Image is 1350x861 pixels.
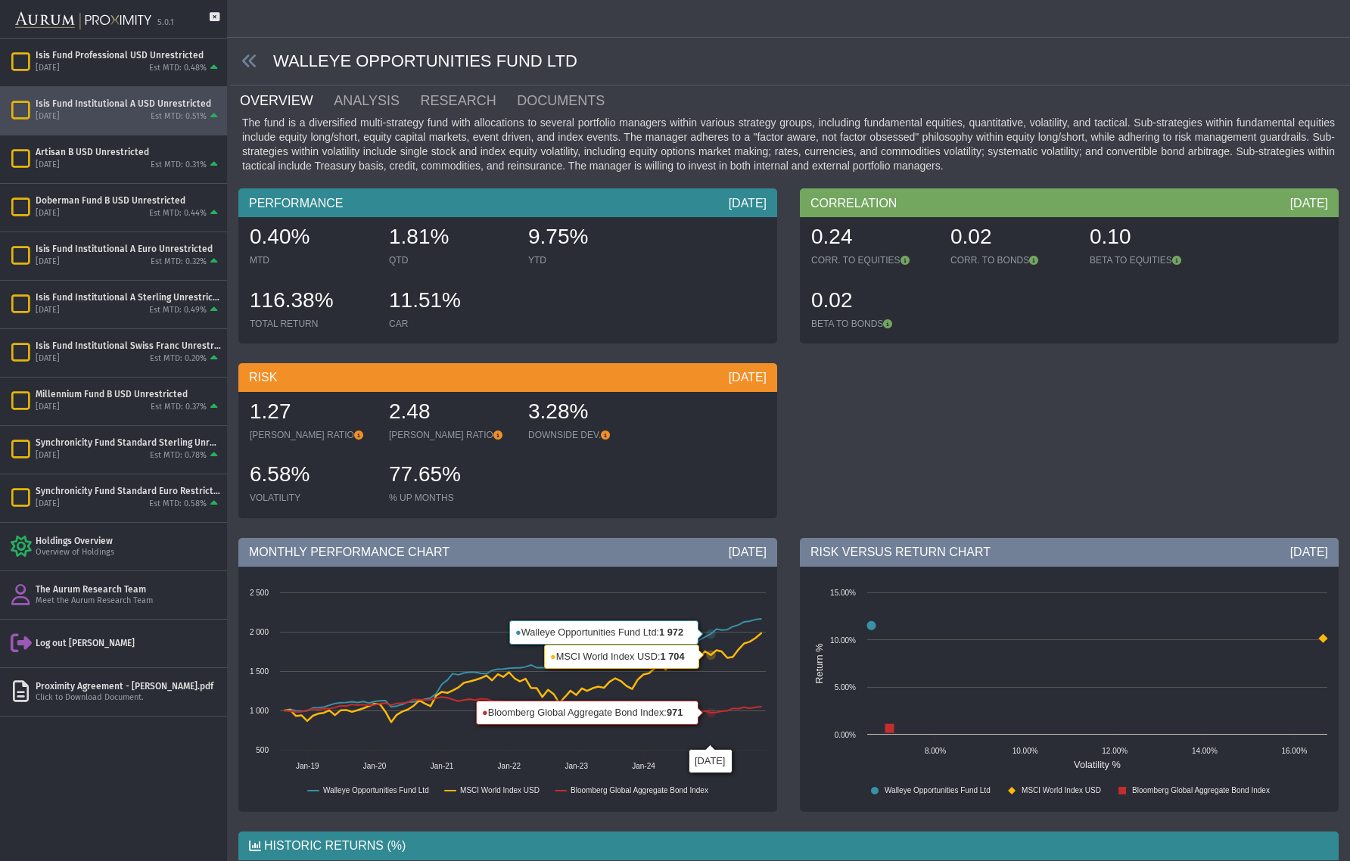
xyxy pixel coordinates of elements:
div: [DATE] [36,353,60,365]
text: 1 000 [250,707,269,715]
div: Est MTD: 0.49% [149,305,207,316]
text: Bloomberg Global Aggregate Bond Index: [482,707,683,718]
a: ANALYSIS [332,85,418,116]
div: TOTAL RETURN [250,318,374,330]
div: 11.51% [389,286,513,318]
text: 0.00% [835,731,856,739]
tspan: 1 704 [660,651,685,662]
text: Walleye Opportunities Fund Ltd [885,786,991,794]
span: 1.81% [389,225,449,248]
div: CORR. TO BONDS [950,254,1075,266]
div: BETA TO EQUITIES [1090,254,1214,266]
div: BETA TO BONDS [811,318,935,330]
text: Bloomberg Global Aggregate Bond Index [571,786,708,794]
div: RISK [238,363,777,392]
div: WALLEYE OPPORTUNITIES FUND LTD [230,38,1350,85]
text: Jan-24 [632,762,655,770]
div: Est MTD: 0.44% [149,208,207,219]
div: [DATE] [36,208,60,219]
text: Jan-19 [296,762,319,770]
div: PERFORMANCE [238,188,777,217]
span: 0.24 [811,225,853,248]
text: 14.00% [1192,747,1218,755]
text: Jan-20 [363,762,387,770]
text: 1 500 [250,667,269,676]
div: Overview of Holdings [36,547,221,558]
tspan: 971 [667,707,683,718]
div: [DATE] [729,369,767,386]
div: [DATE] [1290,544,1328,561]
text: 10.00% [1012,747,1038,755]
div: The Aurum Research Team [36,583,221,595]
text: Walleye Opportunities Fund Ltd: [515,626,683,638]
div: Isis Fund Institutional Swiss Franc Unrestricted [36,340,221,352]
div: 5.0.1 [157,17,174,29]
img: Aurum-Proximity%20white.svg [15,4,151,38]
text: Return % [813,643,825,683]
div: Meet the Aurum Research Team [36,595,221,607]
div: Est MTD: 0.58% [149,499,207,510]
text: 2 000 [250,628,269,636]
div: [DATE] [729,195,767,212]
div: [DATE] [36,111,60,123]
text: MSCI World Index USD [460,786,540,794]
div: MONTHLY PERFORMANCE CHART [238,538,777,567]
div: [DATE] [36,256,60,268]
div: QTD [389,254,513,266]
div: 116.38% [250,286,374,318]
text: Volatility % [1074,759,1121,770]
div: 0.02 [950,222,1075,254]
div: [DATE] [36,63,60,74]
text: 5.00% [835,683,856,692]
div: 0.10 [1090,222,1214,254]
div: Isis Fund Professional USD Unrestricted [36,49,221,61]
div: Est MTD: 0.51% [151,111,207,123]
text: Walleye Opportunities Fund Ltd [323,786,429,794]
div: Est MTD: 0.31% [151,160,207,171]
div: The fund is a diversified multi-strategy fund with allocations to several portfolio managers with... [238,116,1339,173]
text: 15.00% [830,589,856,597]
div: Log out [PERSON_NAME] [36,637,221,649]
div: HISTORIC RETURNS (%) [238,831,1339,860]
div: 6.58% [250,460,374,492]
div: % UP MONTHS [389,492,513,504]
div: Est MTD: 0.37% [151,402,207,413]
text: Jan-23 [565,762,588,770]
div: Artisan B USD Unrestricted [36,146,221,158]
div: VOLATILITY [250,492,374,504]
text: 8.00% [925,747,946,755]
div: [DATE] [729,544,767,561]
div: Synchronicity Fund Standard Sterling Unrestricted [36,437,221,449]
div: CORR. TO EQUITIES [811,254,935,266]
div: Est MTD: 0.20% [150,353,207,365]
text: 10.00% [830,636,856,645]
div: 77.65% [389,460,513,492]
div: Proximity Agreement - [PERSON_NAME].pdf [36,680,221,692]
div: [DATE] [1290,195,1328,212]
div: CORRELATION [800,188,1339,217]
div: Est MTD: 0.48% [149,63,207,74]
span: 0.40% [250,225,310,248]
text: 16.00% [1281,747,1307,755]
div: 3.28% [528,397,652,429]
div: YTD [528,254,652,266]
text: Bloomberg Global Aggregate Bond Index [1132,786,1270,794]
div: Isis Fund Institutional A Euro Unrestricted [36,243,221,255]
div: Est MTD: 0.78% [150,450,207,462]
div: Doberman Fund B USD Unrestricted [36,194,221,207]
div: [DATE] [36,450,60,462]
div: DOWNSIDE DEV. [528,429,652,441]
text: MSCI World Index USD: [550,651,685,662]
div: MTD [250,254,374,266]
div: [PERSON_NAME] RATIO [389,429,513,441]
div: 2.48 [389,397,513,429]
tspan: ● [482,707,488,718]
a: DOCUMENTS [515,85,624,116]
text: 12.00% [1102,747,1128,755]
div: 9.75% [528,222,652,254]
text: [DATE] [695,755,725,766]
div: Isis Fund Institutional A Sterling Unrestricted [36,291,221,303]
a: RESEARCH [419,85,516,116]
div: Synchronicity Fund Standard Euro Restricted [36,485,221,497]
div: 0.02 [811,286,935,318]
